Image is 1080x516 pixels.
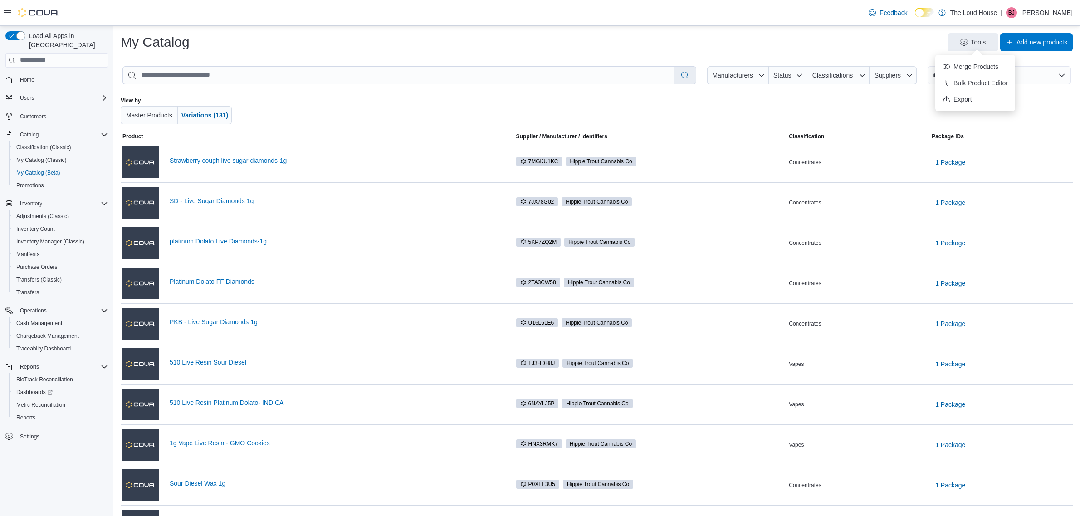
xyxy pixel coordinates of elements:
a: Dashboards [9,386,112,399]
img: Sour Diesel Wax 1g [122,469,159,501]
button: Variations (131) [178,106,232,124]
span: HNX3RMK7 [520,440,558,448]
span: 1 Package [935,400,965,409]
span: U16L6LE6 [520,319,554,327]
img: 1g Vape Live Resin - GMO Cookies [122,429,159,461]
button: Home [2,73,112,86]
button: Export [939,91,1012,107]
a: Purchase Orders [13,262,61,273]
img: SD - Live Sugar Diamonds 1g [122,187,159,219]
button: 1 Package [932,476,969,494]
a: Strawberry cough live sugar diamonds-1g [170,157,500,164]
span: Home [20,76,34,83]
button: My Catalog (Beta) [9,166,112,179]
span: 1 Package [935,198,965,207]
button: Merge Products [939,58,1012,75]
a: Cash Management [13,318,66,329]
span: Traceabilty Dashboard [16,345,71,352]
button: Operations [16,305,50,316]
span: Adjustments (Classic) [16,213,69,220]
span: 2TA3CW58 [516,278,560,287]
button: Reports [16,361,43,372]
span: Customers [20,113,46,120]
button: Inventory Manager (Classic) [9,235,112,248]
span: Dark Mode [915,17,915,18]
span: Hippie Trout Cannabis Co [567,359,629,367]
div: Concentrates [787,238,930,248]
a: Home [16,74,38,85]
span: 7MGKU1KC [516,157,562,166]
a: Adjustments (Classic) [13,211,73,222]
button: Operations [2,304,112,317]
button: Inventory Count [9,223,112,235]
div: Concentrates [787,480,930,491]
button: Reports [9,411,112,424]
a: Manifests [13,249,43,260]
span: Operations [16,305,108,316]
a: Customers [16,111,50,122]
span: 1 Package [935,481,965,490]
img: Cova [18,8,59,17]
a: Chargeback Management [13,331,83,341]
div: Vapes [787,439,930,450]
span: Cash Management [13,318,108,329]
a: 510 Live Resin Platinum Dolato- INDICA [170,399,500,406]
span: Hippie Trout Cannabis Co [562,359,633,368]
button: Metrc Reconciliation [9,399,112,411]
button: Settings [2,429,112,443]
span: Suppliers [875,72,901,79]
button: Chargeback Management [9,330,112,342]
span: BioTrack Reconciliation [13,374,108,385]
a: Settings [16,431,43,442]
button: 1 Package [932,315,969,333]
button: Suppliers [870,66,917,84]
button: Adjustments (Classic) [9,210,112,223]
span: Supplier / Manufacturer / Identifiers [503,133,607,140]
span: Catalog [16,129,108,140]
span: 5KP7ZQ2M [520,238,557,246]
a: Metrc Reconciliation [13,399,69,410]
span: Traceabilty Dashboard [13,343,108,354]
img: 510 Live Resin Sour Diesel [122,348,159,380]
span: Reports [13,412,108,423]
span: Transfers (Classic) [16,276,62,283]
p: The Loud House [950,7,997,18]
span: Manufacturers [712,72,753,79]
span: Hippie Trout Cannabis Co [566,439,636,448]
span: Users [16,92,108,103]
span: Add new products [1016,38,1067,47]
button: My Catalog (Classic) [9,154,112,166]
span: Transfers [13,287,108,298]
a: Dashboards [13,387,56,398]
button: Traceabilty Dashboard [9,342,112,355]
button: Bulk Product Editor [939,75,1012,91]
img: 510 Live Resin Platinum Dolato- INDICA [122,389,159,420]
span: Inventory Count [13,224,108,234]
span: Hippie Trout Cannabis Co [566,198,628,206]
div: Brooke Jones [1006,7,1017,18]
button: Reports [2,360,112,373]
span: Classifications [812,72,853,79]
a: My Catalog (Beta) [13,167,64,178]
span: Transfers [16,289,39,296]
div: Concentrates [787,157,930,168]
span: Purchase Orders [13,262,108,273]
span: Package IDs [932,133,964,140]
img: platinum Dolato Live Diamonds-1g [122,227,159,259]
span: Chargeback Management [16,332,79,340]
span: Classification (Classic) [13,142,108,153]
span: My Catalog (Beta) [16,169,60,176]
a: PKB - Live Sugar Diamonds 1g [170,318,500,326]
span: Hippie Trout Cannabis Co [567,480,629,488]
span: Cash Management [16,320,62,327]
span: P0XEL3U5 [520,480,555,488]
button: Manifests [9,248,112,261]
span: Product [122,133,143,140]
span: Promotions [13,180,108,191]
button: 1 Package [932,436,969,454]
input: Dark Mode [915,8,934,17]
a: platinum Dolato Live Diamonds-1g [170,238,500,245]
button: 1 Package [932,355,969,373]
button: Customers [2,110,112,123]
span: Hippie Trout Cannabis Co [570,440,632,448]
